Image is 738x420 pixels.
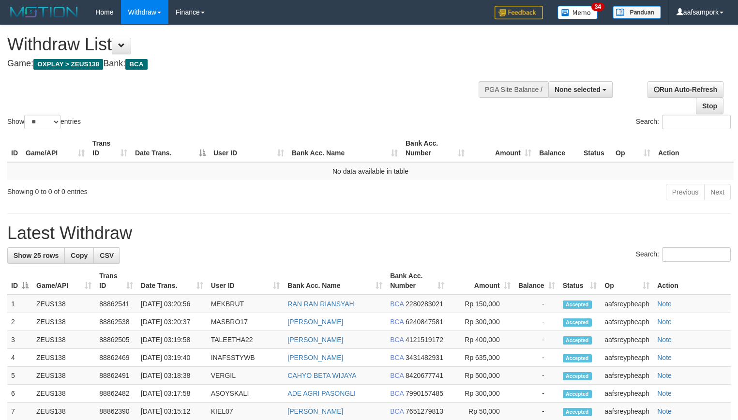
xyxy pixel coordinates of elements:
[468,135,535,162] th: Amount: activate to sort column ascending
[601,267,653,295] th: Op: activate to sort column ascending
[287,300,354,308] a: RAN RAN RIANSYAH
[100,252,114,259] span: CSV
[207,331,284,349] td: TALEETHA22
[406,372,443,379] span: Copy 8420677741 to clipboard
[95,349,137,367] td: 88862469
[95,295,137,313] td: 88862541
[7,35,482,54] h1: Withdraw List
[448,367,514,385] td: Rp 500,000
[535,135,580,162] th: Balance
[563,408,592,416] span: Accepted
[7,349,32,367] td: 4
[555,86,601,93] span: None selected
[207,267,284,295] th: User ID: activate to sort column ascending
[448,349,514,367] td: Rp 635,000
[71,252,88,259] span: Copy
[137,267,207,295] th: Date Trans.: activate to sort column ascending
[287,407,343,415] a: [PERSON_NAME]
[514,331,559,349] td: -
[448,331,514,349] td: Rp 400,000
[406,390,443,397] span: Copy 7990157485 to clipboard
[95,267,137,295] th: Trans ID: activate to sort column ascending
[406,354,443,361] span: Copy 3431482931 to clipboard
[601,367,653,385] td: aafsreypheaph
[591,2,604,11] span: 34
[636,247,731,262] label: Search:
[7,331,32,349] td: 3
[7,224,731,243] h1: Latest Withdraw
[390,300,404,308] span: BCA
[390,390,404,397] span: BCA
[7,267,32,295] th: ID: activate to sort column descending
[33,59,103,70] span: OXPLAY > ZEUS138
[448,385,514,403] td: Rp 300,000
[563,390,592,398] span: Accepted
[32,267,95,295] th: Game/API: activate to sort column ascending
[514,295,559,313] td: -
[32,385,95,403] td: ZEUS138
[7,115,81,129] label: Show entries
[207,349,284,367] td: INAFSSTYWB
[7,247,65,264] a: Show 25 rows
[601,385,653,403] td: aafsreypheaph
[406,318,443,326] span: Copy 6240847581 to clipboard
[137,349,207,367] td: [DATE] 03:19:40
[137,385,207,403] td: [DATE] 03:17:58
[648,81,723,98] a: Run Auto-Refresh
[601,349,653,367] td: aafsreypheaph
[287,336,343,344] a: [PERSON_NAME]
[514,313,559,331] td: -
[601,331,653,349] td: aafsreypheaph
[64,247,94,264] a: Copy
[95,385,137,403] td: 88862482
[137,313,207,331] td: [DATE] 03:20:37
[654,135,734,162] th: Action
[563,336,592,345] span: Accepted
[7,295,32,313] td: 1
[14,252,59,259] span: Show 25 rows
[24,115,60,129] select: Showentries
[406,336,443,344] span: Copy 4121519172 to clipboard
[32,367,95,385] td: ZEUS138
[704,184,731,200] a: Next
[402,135,468,162] th: Bank Acc. Number: activate to sort column ascending
[514,385,559,403] td: -
[514,349,559,367] td: -
[93,247,120,264] a: CSV
[131,135,210,162] th: Date Trans.: activate to sort column descending
[207,367,284,385] td: VERGIL
[657,390,672,397] a: Note
[89,135,131,162] th: Trans ID: activate to sort column ascending
[390,407,404,415] span: BCA
[125,59,147,70] span: BCA
[448,295,514,313] td: Rp 150,000
[390,336,404,344] span: BCA
[287,318,343,326] a: [PERSON_NAME]
[657,336,672,344] a: Note
[557,6,598,19] img: Button%20Memo.svg
[657,407,672,415] a: Note
[7,367,32,385] td: 5
[386,267,448,295] th: Bank Acc. Number: activate to sort column ascending
[287,390,356,397] a: ADE AGRI PASONGLI
[7,313,32,331] td: 2
[22,135,89,162] th: Game/API: activate to sort column ascending
[662,115,731,129] input: Search:
[390,354,404,361] span: BCA
[613,6,661,19] img: panduan.png
[288,135,402,162] th: Bank Acc. Name: activate to sort column ascending
[696,98,723,114] a: Stop
[207,313,284,331] td: MASBRO17
[32,349,95,367] td: ZEUS138
[7,183,300,196] div: Showing 0 to 0 of 0 entries
[207,295,284,313] td: MEKBRUT
[612,135,654,162] th: Op: activate to sort column ascending
[479,81,548,98] div: PGA Site Balance /
[406,300,443,308] span: Copy 2280283021 to clipboard
[137,367,207,385] td: [DATE] 03:18:38
[563,318,592,327] span: Accepted
[580,135,612,162] th: Status
[406,407,443,415] span: Copy 7651279813 to clipboard
[137,331,207,349] td: [DATE] 03:19:58
[636,115,731,129] label: Search:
